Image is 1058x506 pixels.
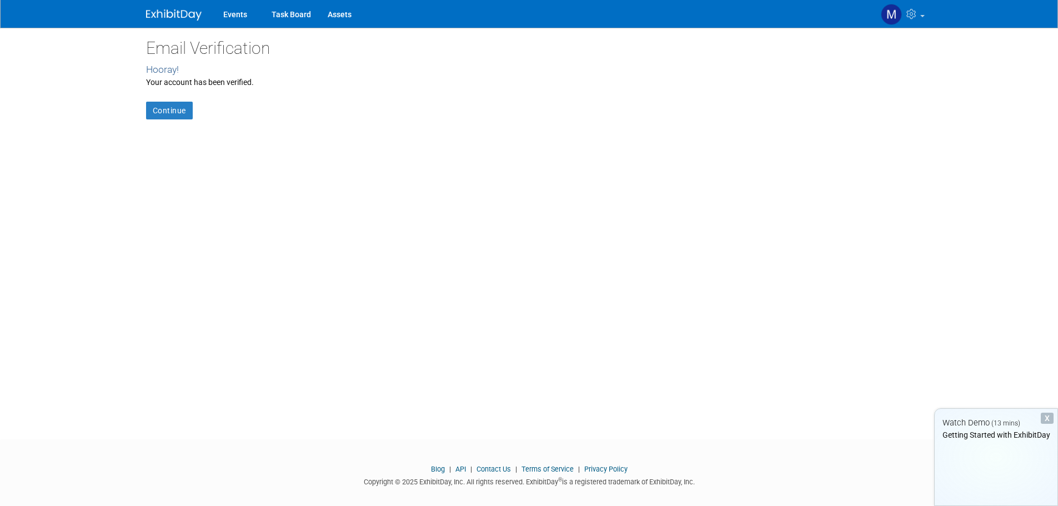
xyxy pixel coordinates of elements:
[146,102,193,119] a: Continue
[146,77,912,88] div: Your account has been verified.
[513,465,520,473] span: |
[575,465,583,473] span: |
[431,465,445,473] a: Blog
[558,477,562,483] sup: ®
[146,63,912,77] div: Hooray!
[468,465,475,473] span: |
[935,417,1057,429] div: Watch Demo
[455,465,466,473] a: API
[881,4,902,25] img: Max Levine-Poch
[584,465,628,473] a: Privacy Policy
[146,9,202,21] img: ExhibitDay
[522,465,574,473] a: Terms of Service
[146,39,912,57] h2: Email Verification
[447,465,454,473] span: |
[1041,413,1054,424] div: Dismiss
[935,429,1057,440] div: Getting Started with ExhibitDay
[991,419,1020,427] span: (13 mins)
[477,465,511,473] a: Contact Us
